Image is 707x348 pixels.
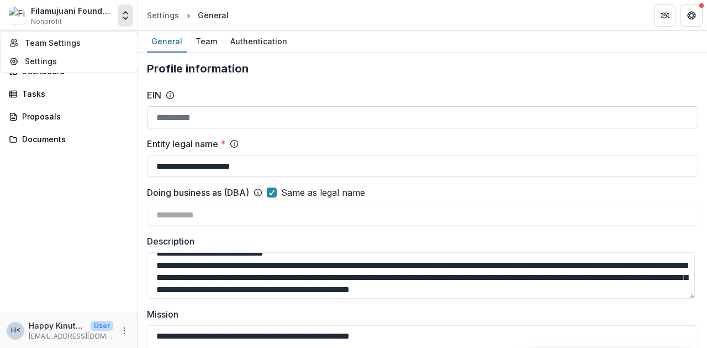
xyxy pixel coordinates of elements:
label: Entity legal name [147,137,225,150]
img: Filamujuani Foundation [9,7,27,24]
p: User [91,321,113,331]
button: More [118,324,131,337]
p: [EMAIL_ADDRESS][DOMAIN_NAME] [29,331,113,341]
div: Proposals [22,111,124,122]
div: Settings [147,9,179,21]
a: General [147,31,187,53]
button: Open entity switcher [118,4,133,27]
div: Filamujuani Foundation [31,5,113,17]
label: Mission [147,308,692,321]
label: EIN [147,89,161,102]
div: Authentication [226,33,292,49]
h2: Profile information [147,62,698,75]
div: Tasks [22,88,124,100]
span: Same as legal name [281,186,365,199]
div: General [147,33,187,49]
div: Happy Kinuthia <happy@filamujuani.org> [11,327,20,334]
a: Documents [4,130,133,148]
span: Nonprofit [31,17,62,27]
a: Team [191,31,221,53]
label: Doing business as (DBA) [147,186,249,199]
div: Documents [22,133,124,145]
p: Happy Kinuthia <[EMAIL_ADDRESS][DOMAIN_NAME]> [29,320,86,331]
a: Proposals [4,107,133,126]
button: Partners [654,4,676,27]
nav: breadcrumb [143,7,233,23]
label: Description [147,235,692,248]
div: General [198,9,229,21]
a: Settings [143,7,183,23]
button: Get Help [680,4,703,27]
a: Authentication [226,31,292,53]
div: Team [191,33,221,49]
a: Tasks [4,85,133,103]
